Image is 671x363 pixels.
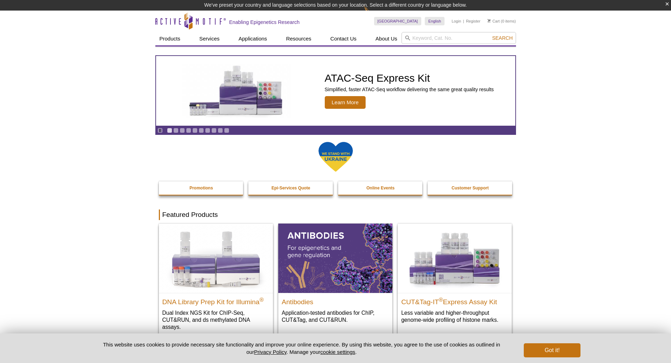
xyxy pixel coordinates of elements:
[439,296,443,302] sup: ®
[190,186,213,190] strong: Promotions
[466,19,480,24] a: Register
[374,17,422,25] a: [GEOGRAPHIC_DATA]
[325,96,366,109] span: Learn More
[159,209,512,220] h2: Featured Products
[156,56,515,126] a: ATAC-Seq Express Kit ATAC-Seq Express Kit Simplified, faster ATAC-Seq workflow delivering the sam...
[463,17,464,25] li: |
[325,86,494,93] p: Simplified, faster ATAC-Seq workflow delivering the same great quality results
[248,181,334,195] a: Epi-Services Quote
[487,19,491,23] img: Your Cart
[524,343,580,357] button: Got it!
[401,309,508,324] p: Less variable and higher-throughput genome-wide profiling of histone marks​.
[159,181,244,195] a: Promotions
[179,64,295,118] img: ATAC-Seq Express Kit
[192,128,198,133] a: Go to slide 5
[487,17,516,25] li: (0 items)
[195,32,224,45] a: Services
[282,32,316,45] a: Resources
[234,32,271,45] a: Applications
[325,73,494,83] h2: ATAC-Seq Express Kit
[428,181,513,195] a: Customer Support
[224,128,229,133] a: Go to slide 10
[180,128,185,133] a: Go to slide 3
[282,295,389,306] h2: Antibodies
[159,224,273,293] img: DNA Library Prep Kit for Illumina
[425,17,445,25] a: English
[452,186,489,190] strong: Customer Support
[490,35,515,41] button: Search
[326,32,361,45] a: Contact Us
[218,128,223,133] a: Go to slide 9
[398,224,512,293] img: CUT&Tag-IT® Express Assay Kit
[162,309,269,331] p: Dual Index NGS Kit for ChIP-Seq, CUT&RUN, and ds methylated DNA assays.
[398,224,512,330] a: CUT&Tag-IT® Express Assay Kit CUT&Tag-IT®Express Assay Kit Less variable and higher-throughput ge...
[282,309,389,324] p: Application-tested antibodies for ChIP, CUT&Tag, and CUT&RUN.
[366,186,394,190] strong: Online Events
[254,349,286,355] a: Privacy Policy
[318,141,353,173] img: We Stand With Ukraine
[159,224,273,337] a: DNA Library Prep Kit for Illumina DNA Library Prep Kit for Illumina® Dual Index NGS Kit for ChIP-...
[260,296,264,302] sup: ®
[278,224,392,330] a: All Antibodies Antibodies Application-tested antibodies for ChIP, CUT&Tag, and CUT&RUN.
[371,32,402,45] a: About Us
[272,186,310,190] strong: Epi-Services Quote
[167,128,172,133] a: Go to slide 1
[487,19,500,24] a: Cart
[492,35,512,41] span: Search
[186,128,191,133] a: Go to slide 4
[155,32,185,45] a: Products
[156,56,515,126] article: ATAC-Seq Express Kit
[402,32,516,44] input: Keyword, Cat. No.
[91,341,512,356] p: This website uses cookies to provide necessary site functionality and improve your online experie...
[401,295,508,306] h2: CUT&Tag-IT Express Assay Kit
[278,224,392,293] img: All Antibodies
[205,128,210,133] a: Go to slide 7
[338,181,423,195] a: Online Events
[157,128,163,133] a: Toggle autoplay
[364,5,383,22] img: Change Here
[320,349,355,355] button: cookie settings
[173,128,179,133] a: Go to slide 2
[211,128,217,133] a: Go to slide 8
[452,19,461,24] a: Login
[199,128,204,133] a: Go to slide 6
[162,295,269,306] h2: DNA Library Prep Kit for Illumina
[229,19,300,25] h2: Enabling Epigenetics Research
